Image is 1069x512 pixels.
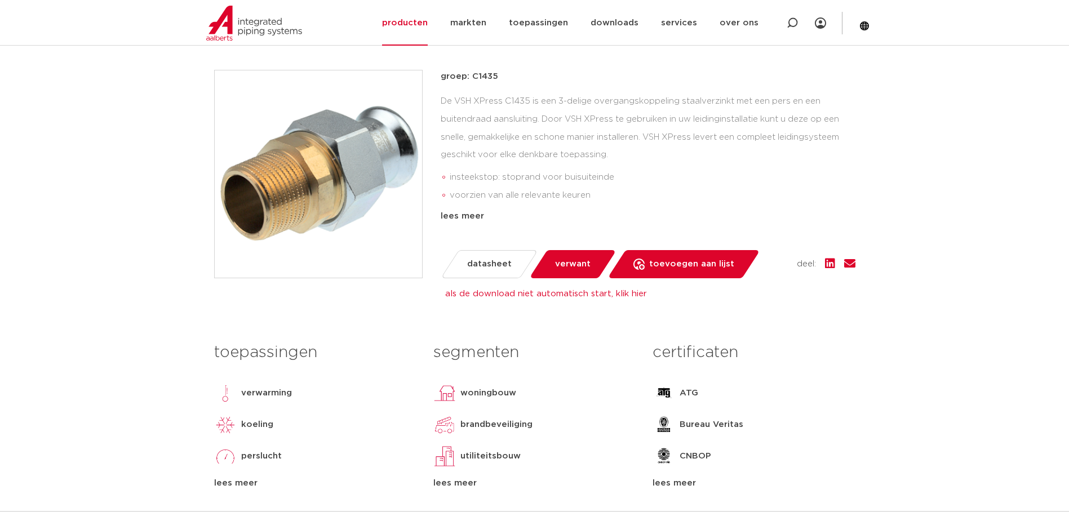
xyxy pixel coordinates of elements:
span: toevoegen aan lijst [649,255,734,273]
h3: certificaten [653,341,855,364]
img: Bureau Veritas [653,413,675,436]
p: CNBOP [680,449,711,463]
img: perslucht [214,445,237,468]
span: datasheet [467,255,512,273]
div: lees meer [441,210,855,223]
p: groep: C1435 [441,70,855,83]
div: lees meer [433,477,636,490]
a: verwant [529,250,616,278]
img: ATG [653,382,675,404]
span: verwant [555,255,591,273]
p: woningbouw [460,386,516,400]
li: Leak Before Pressed-functie [450,204,855,222]
div: De VSH XPress C1435 is een 3-delige overgangskoppeling staalverzinkt met een pers en een buitendr... [441,92,855,205]
img: utiliteitsbouw [433,445,456,468]
p: verwarming [241,386,292,400]
span: deel: [797,257,816,271]
li: insteekstop: stoprand voor buisuiteinde [450,168,855,186]
p: Bureau Veritas [680,418,743,431]
p: brandbeveiliging [460,418,533,431]
p: perslucht [241,449,282,463]
p: koeling [241,418,273,431]
a: datasheet [440,250,538,278]
h3: segmenten [433,341,636,364]
a: als de download niet automatisch start, klik hier [445,290,647,298]
p: utiliteitsbouw [460,449,521,463]
img: Product Image for VSH XPress Staalverzinkt 3-delige overgang (press x buitendraad) [215,70,422,278]
img: koeling [214,413,237,436]
img: CNBOP [653,445,675,468]
img: brandbeveiliging [433,413,456,436]
img: woningbouw [433,382,456,404]
li: voorzien van alle relevante keuren [450,186,855,204]
h3: toepassingen [214,341,416,364]
div: lees meer [653,477,855,490]
img: verwarming [214,382,237,404]
div: lees meer [214,477,416,490]
p: ATG [680,386,698,400]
